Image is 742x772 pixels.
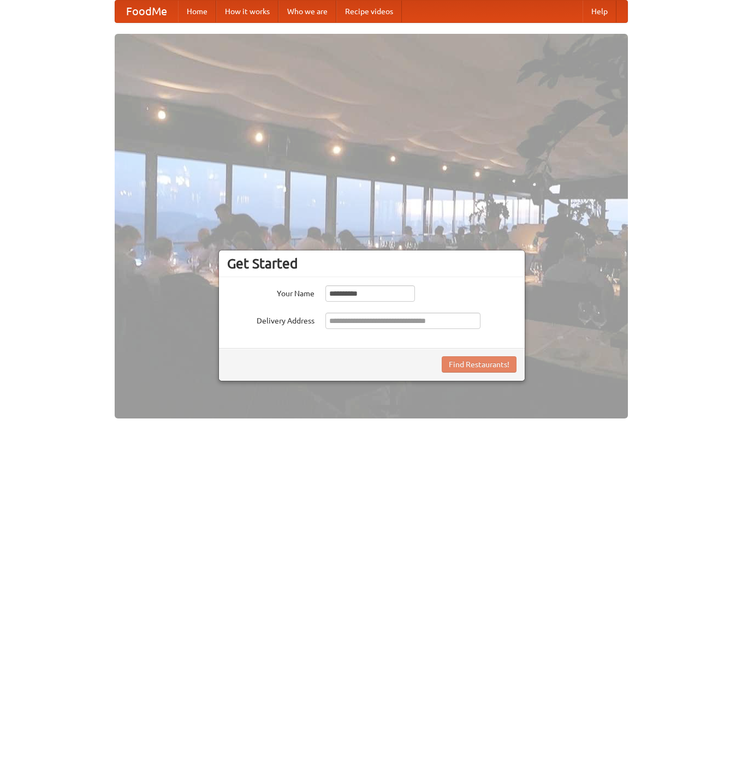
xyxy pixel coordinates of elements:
[336,1,402,22] a: Recipe videos
[115,1,178,22] a: FoodMe
[442,356,517,373] button: Find Restaurants!
[227,313,314,326] label: Delivery Address
[278,1,336,22] a: Who we are
[216,1,278,22] a: How it works
[583,1,616,22] a: Help
[227,285,314,299] label: Your Name
[227,255,517,272] h3: Get Started
[178,1,216,22] a: Home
